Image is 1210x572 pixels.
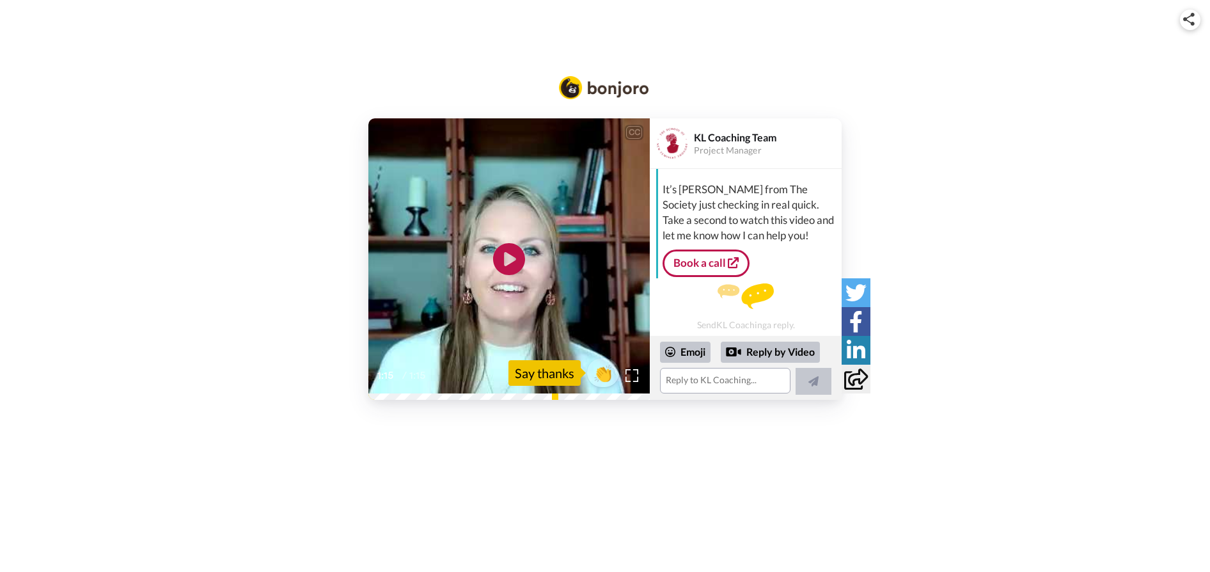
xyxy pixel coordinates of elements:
[721,342,820,363] div: Reply by Video
[663,250,750,276] a: Book a call
[718,283,774,309] img: message.svg
[657,128,687,159] img: Profile Image
[559,76,648,99] img: Bonjoro Logo
[377,368,400,383] span: 1:15
[726,344,741,360] div: Reply by Video
[694,145,841,156] div: Project Manager
[660,342,711,362] div: Emoji
[508,360,581,386] div: Say thanks
[663,151,838,243] div: Hi [PERSON_NAME], It’s [PERSON_NAME] from The Society just checking in real quick. Take a second ...
[650,283,842,330] div: Send KL Coaching a reply.
[694,131,841,143] div: KL Coaching Team
[587,363,619,383] span: 👏
[587,358,619,387] button: 👏
[402,368,407,383] span: /
[1183,13,1195,26] img: ic_share.svg
[626,126,642,139] div: CC
[625,369,638,382] img: Full screen
[409,368,432,383] span: 1:15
